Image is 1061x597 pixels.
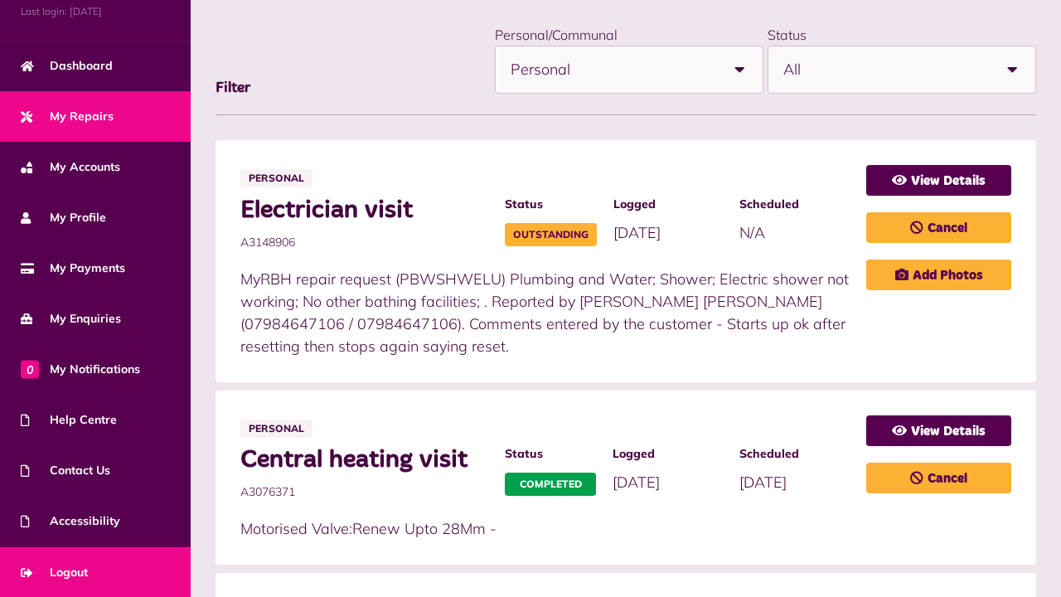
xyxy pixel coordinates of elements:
[505,473,596,496] span: Completed
[21,310,121,328] span: My Enquiries
[739,445,850,463] span: Scheduled
[613,473,660,492] span: [DATE]
[21,158,120,176] span: My Accounts
[240,234,488,251] span: A3148906
[21,360,39,378] span: 0
[21,57,113,75] span: Dashboard
[866,212,1011,243] a: Cancel
[21,108,114,125] span: My Repairs
[739,223,765,242] span: N/A
[613,445,723,463] span: Logged
[866,260,1011,290] a: Add Photos
[240,420,312,438] span: Personal
[240,483,488,501] span: A3076371
[505,196,597,213] span: Status
[866,165,1011,196] a: View Details
[21,209,106,226] span: My Profile
[240,445,488,475] span: Central heating visit
[240,268,850,357] p: MyRBH repair request (PBWSHWELU) Plumbing and Water; Shower; Electric shower not working; No othe...
[613,223,661,242] span: [DATE]
[21,4,170,19] span: Last login: [DATE]
[768,27,807,43] label: Status
[21,512,120,530] span: Accessibility
[505,223,597,246] span: Outstanding
[613,196,724,213] span: Logged
[216,80,250,95] span: Filter
[866,415,1011,446] a: View Details
[495,27,618,43] label: Personal/Communal
[21,462,110,479] span: Contact Us
[505,445,596,463] span: Status
[739,196,850,213] span: Scheduled
[21,361,140,378] span: My Notifications
[240,517,850,540] p: Motorised Valve:Renew Upto 28Mm -
[21,564,88,581] span: Logout
[240,169,312,187] span: Personal
[511,46,716,93] span: Personal
[21,260,125,277] span: My Payments
[783,46,989,93] span: All
[240,196,488,226] span: Electrician visit
[21,411,117,429] span: Help Centre
[739,473,787,492] span: [DATE]
[866,463,1011,493] a: Cancel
